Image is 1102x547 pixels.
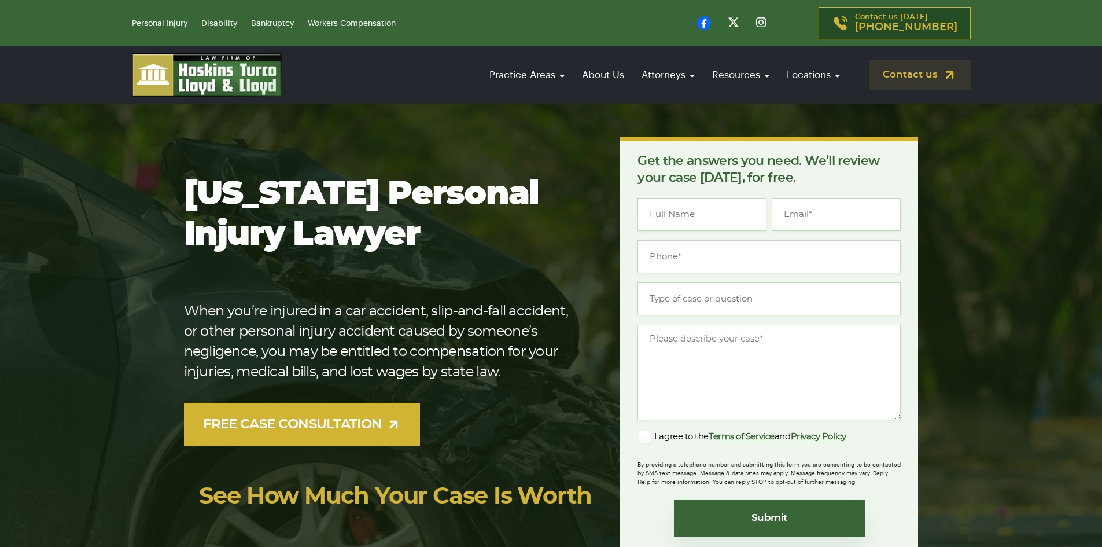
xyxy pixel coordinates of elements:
[637,240,901,273] input: Phone*
[706,58,775,91] a: Resources
[308,20,396,28] a: Workers Compensation
[674,500,865,537] input: Submit
[637,282,901,315] input: Type of case or question
[637,198,766,231] input: Full Name
[781,58,846,91] a: Locations
[201,20,237,28] a: Disability
[484,58,570,91] a: Practice Areas
[819,7,971,39] a: Contact us [DATE][PHONE_NUMBER]
[855,13,957,33] p: Contact us [DATE]
[855,21,957,33] span: [PHONE_NUMBER]
[184,174,584,255] h1: [US_STATE] Personal Injury Lawyer
[132,53,282,97] img: logo
[251,20,294,28] a: Bankruptcy
[636,58,701,91] a: Attorneys
[791,432,846,441] a: Privacy Policy
[637,153,901,186] p: Get the answers you need. We’ll review your case [DATE], for free.
[772,198,901,231] input: Email*
[637,453,901,487] div: By providing a telephone number and submitting this form you are consenting to be contacted by SM...
[709,432,775,441] a: Terms of Service
[386,417,401,432] img: arrow-up-right-light.svg
[637,430,846,444] label: I agree to the and
[184,403,421,446] a: FREE CASE CONSULTATION
[132,20,187,28] a: Personal Injury
[199,485,592,508] a: See How Much Your Case Is Worth
[184,302,584,383] p: When you’re injured in a car accident, slip-and-fall accident, or other personal injury accident ...
[869,60,971,90] a: Contact us
[576,58,630,91] a: About Us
